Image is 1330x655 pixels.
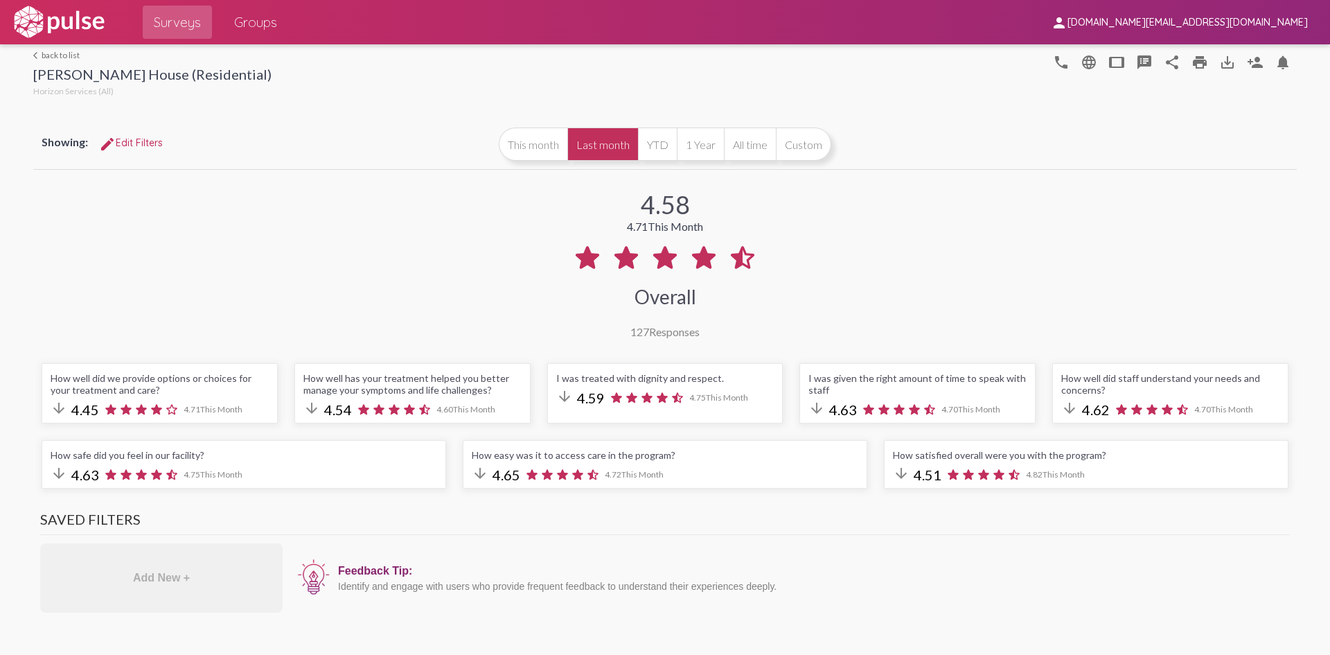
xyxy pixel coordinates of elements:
mat-icon: arrow_downward [808,400,825,417]
mat-icon: tablet [1108,54,1125,71]
span: 4.60 [436,404,495,414]
button: Bell [1269,48,1297,76]
div: 4.71 [627,220,703,233]
div: I was treated with dignity and respect. [556,372,774,384]
span: Showing: [42,135,88,148]
button: language [1047,48,1075,76]
mat-icon: Download [1219,54,1236,71]
span: 4.51 [914,466,941,483]
button: All time [724,128,776,161]
mat-icon: print [1191,54,1208,71]
mat-icon: Edit Filters [99,136,116,152]
span: This Month [648,220,703,233]
button: This month [499,128,567,161]
button: tablet [1103,48,1130,76]
div: How well did staff understand your needs and concerns? [1061,372,1279,396]
mat-icon: arrow_downward [893,465,910,482]
div: I was given the right amount of time to speak with staff [808,372,1027,396]
button: Download [1214,48,1241,76]
button: Last month [567,128,638,161]
span: This Month [453,404,495,414]
div: Overall [635,285,696,308]
span: 4.71 [184,404,242,414]
span: 4.70 [1194,404,1253,414]
div: How well did we provide options or choices for your treatment and care? [51,372,269,396]
div: How well has your treatment helped you better manage your symptoms and life challenges? [303,372,522,396]
mat-icon: arrow_downward [303,400,320,417]
span: This Month [1043,469,1085,480]
div: Identify and engage with users who provide frequent feedback to understand their experiences deeply. [338,581,1283,592]
span: This Month [958,404,1000,414]
button: [DOMAIN_NAME][EMAIL_ADDRESS][DOMAIN_NAME] [1040,9,1319,35]
button: Edit FiltersEdit Filters [88,130,174,155]
span: This Month [200,404,242,414]
mat-icon: language [1081,54,1097,71]
div: Responses [630,325,700,338]
div: [PERSON_NAME] House (Residential) [33,66,272,86]
span: 4.54 [324,401,352,418]
span: Groups [234,10,277,35]
div: How easy was it to access care in the program? [472,449,858,461]
span: This Month [621,469,664,480]
h3: Saved Filters [40,511,1290,535]
span: 4.63 [829,401,857,418]
span: 4.65 [493,466,520,483]
button: YTD [638,128,677,161]
a: Surveys [143,6,212,39]
span: 127 [630,325,649,338]
span: 4.63 [71,466,99,483]
img: white-logo.svg [11,5,107,40]
button: 1 Year [677,128,724,161]
span: 4.70 [941,404,1000,414]
button: Custom [776,128,831,161]
span: This Month [1211,404,1253,414]
mat-icon: arrow_downward [556,388,573,405]
span: Surveys [154,10,201,35]
div: How safe did you feel in our facility? [51,449,437,461]
mat-icon: person [1051,15,1067,31]
div: How satisfied overall were you with the program? [893,449,1279,461]
img: icon12.png [296,558,331,597]
button: language [1075,48,1103,76]
span: 4.82 [1026,469,1085,480]
span: 4.62 [1082,401,1110,418]
span: 4.59 [577,390,605,406]
span: 4.75 [184,469,242,480]
span: Horizon Services (All) [33,86,114,96]
mat-icon: arrow_downward [472,465,488,482]
span: This Month [706,392,748,403]
mat-icon: arrow_downward [51,400,67,417]
mat-icon: arrow_back_ios [33,51,42,60]
span: [DOMAIN_NAME][EMAIL_ADDRESS][DOMAIN_NAME] [1067,17,1308,29]
mat-icon: arrow_downward [51,465,67,482]
span: 4.75 [689,392,748,403]
mat-icon: Bell [1275,54,1291,71]
a: print [1186,48,1214,76]
span: This Month [200,469,242,480]
mat-icon: arrow_downward [1061,400,1078,417]
div: 4.58 [641,189,690,220]
a: Groups [223,6,288,39]
mat-icon: Share [1164,54,1180,71]
div: Add New + [40,543,283,613]
mat-icon: speaker_notes [1136,54,1153,71]
span: 4.45 [71,401,99,418]
a: back to list [33,50,272,60]
button: Share [1158,48,1186,76]
mat-icon: language [1053,54,1070,71]
div: Feedback Tip: [338,565,1283,577]
span: Edit Filters [99,137,163,149]
button: speaker_notes [1130,48,1158,76]
span: 4.72 [605,469,664,480]
mat-icon: Person [1247,54,1263,71]
button: Person [1241,48,1269,76]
